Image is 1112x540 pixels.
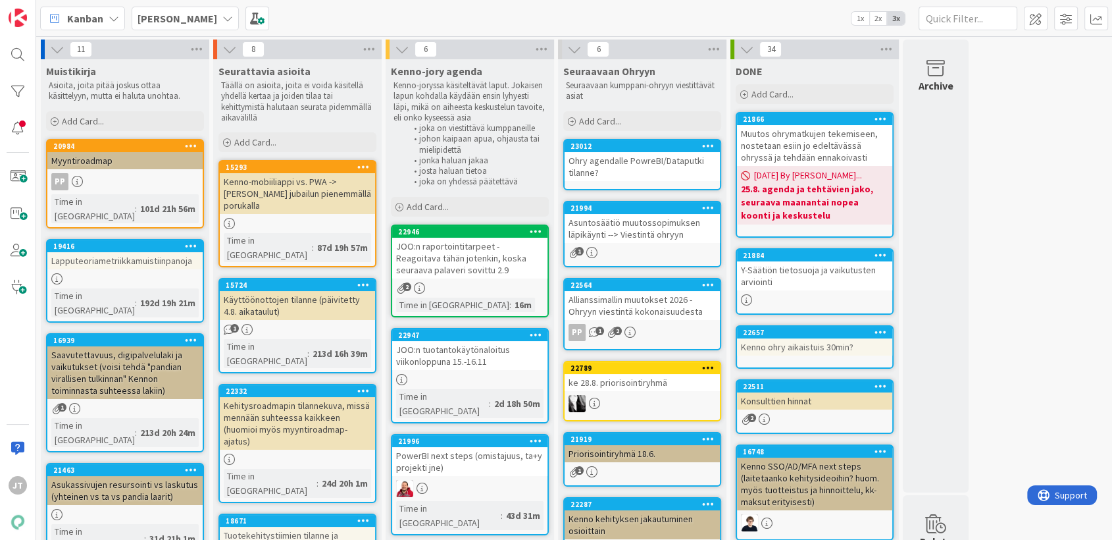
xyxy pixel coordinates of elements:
div: 21919Priorisointiryhmä 18.6. [565,433,720,462]
div: JT [9,476,27,495]
div: Time in [GEOGRAPHIC_DATA] [51,194,135,223]
div: 21884Y-Säätiön tietosuoja ja vaikutusten arviointi [737,250,892,290]
div: Muutos ohrymatkujen tekemiseen, nostetaan esiin jo edeltävässä ohryssä ja tehdään ennakoivasti [737,125,892,166]
div: 20984Myyntiroadmap [47,140,203,169]
div: 21884 [743,251,892,260]
span: 2 [613,327,622,335]
div: PP [47,173,203,190]
a: 21884Y-Säätiön tietosuoja ja vaikutusten arviointi [736,248,894,315]
div: 20984 [47,140,203,152]
li: josta haluan tietoa [407,166,547,176]
div: 22287 [565,499,720,510]
div: Time in [GEOGRAPHIC_DATA] [396,298,509,312]
p: Täällä on asioita, joita ei voida käsitellä yhdellä kertaa ja joiden tilaa tai kehittymistä halut... [221,80,374,123]
a: 20984MyyntiroadmapPPTime in [GEOGRAPHIC_DATA]:101d 21h 56m [46,139,204,229]
div: 101d 21h 56m [137,202,199,216]
span: : [312,240,314,255]
a: 16939Saavutettavuus, digipalvelulaki ja vaikutukset (voisi tehdä "pandian virallisen tulkinnan" K... [46,333,204,452]
span: : [135,202,137,216]
img: avatar [9,513,27,531]
span: Add Card... [234,136,276,148]
b: [PERSON_NAME] [138,12,217,25]
div: JOO:n tuotantokäytönaloitus viikonloppuna 15.-16.11 [392,341,547,370]
a: 23012Ohry agendalle PowreBI/Dataputki tilanne? [563,139,721,190]
div: Time in [GEOGRAPHIC_DATA] [396,501,501,530]
div: 21994 [570,203,720,213]
div: Archive [919,78,953,94]
span: 1 [230,324,239,333]
div: JS [392,480,547,497]
div: 43d 31m [503,508,543,523]
div: 22332 [226,387,375,396]
div: 16748 [743,447,892,456]
div: 22789 [570,364,720,373]
div: Asuntosäätiö muutossopimuksen läpikäynti --> Viestintä ohryyn [565,214,720,243]
a: 22332Kehitysroadmapin tilannekuva, missä mennään suhteessa kaikkeen (huomioi myös myyntiroadmap-a... [218,384,376,503]
li: joka on yhdessä päätettävä [407,176,547,187]
span: DONE [736,65,763,78]
span: : [135,425,137,440]
span: : [489,396,491,411]
div: Konsulttien hinnat [737,392,892,410]
div: 16939 [53,336,203,345]
div: KV [565,395,720,412]
div: Saavutettavuus, digipalvelulaki ja vaikutukset (voisi tehdä "pandian virallisen tulkinnan" Kennon... [47,346,203,399]
div: 22511 [737,381,892,392]
a: 15724Käyttöönottojen tilanne (päivitetty 4.8. aikataulut)Time in [GEOGRAPHIC_DATA]:213d 16h 39m [218,278,376,373]
div: 19416 [47,240,203,252]
span: : [316,476,318,491]
div: Kenno ohry aikaistuis 30min? [737,338,892,356]
div: 22332Kehitysroadmapin tilannekuva, missä mennään suhteessa kaikkeen (huomioi myös myyntiroadmap-a... [220,385,375,450]
div: 23012Ohry agendalle PowreBI/Dataputki tilanne? [565,140,720,181]
span: 1 [58,403,66,412]
div: 22657 [737,327,892,338]
input: Quick Filter... [919,7,1017,30]
a: 21994Asuntosäätiö muutossopimuksen läpikäynti --> Viestintä ohryyn [563,201,721,267]
div: 15293Kenno-mobiiliappi vs. PWA -> [PERSON_NAME] jubailun pienemmällä porukalla [220,161,375,214]
div: 21463 [53,466,203,475]
span: 11 [70,41,92,57]
div: 15293 [226,163,375,172]
div: 21463Asukassivujen resursointi vs laskutus (yhteinen vs ta vs pandia laarit) [47,464,203,505]
div: 21996 [398,437,547,446]
div: 16939Saavutettavuus, digipalvelulaki ja vaikutukset (voisi tehdä "pandian virallisen tulkinnan" K... [47,335,203,399]
div: 22332 [220,385,375,397]
div: 23012 [565,140,720,152]
li: jonka haluan jakaa [407,155,547,166]
div: Y-Säätiön tietosuoja ja vaikutusten arviointi [737,261,892,290]
span: Support [28,2,60,18]
span: 1 [595,327,604,335]
a: 19416LapputeoriametriikkamuistiinpanojaTime in [GEOGRAPHIC_DATA]:192d 19h 21m [46,239,204,323]
div: 21463 [47,464,203,476]
div: 21994Asuntosäätiö muutossopimuksen läpikäynti --> Viestintä ohryyn [565,202,720,243]
div: 15724 [226,281,375,290]
div: 21884 [737,250,892,261]
div: 24d 20h 1m [318,476,371,491]
div: JOO:n raportointitarpeet - Reagoitava tähän jotenkin, koska seuraava palaveri sovittu 2.9 [392,238,547,279]
div: MT [737,514,892,531]
div: 213d 20h 24m [137,425,199,440]
p: Seuraavaan kumppani-ohryyn viestittävät asiat [566,80,719,102]
a: 22789ke 28.8. priorisointiryhmäKV [563,361,721,421]
span: [DATE] By [PERSON_NAME]... [754,169,862,182]
div: 18671 [220,515,375,527]
p: Kenno-joryssa käsiteltävät laput. Jokaisen lapun kohdalla käydään ensin lyhyesti läpi, mikä on ai... [393,80,546,123]
div: 87d 19h 57m [314,240,371,255]
div: Time in [GEOGRAPHIC_DATA] [51,288,135,317]
div: 22947 [398,331,547,340]
div: 15724 [220,279,375,291]
div: 21996PowerBI next steps (omistajuus, ta+y projekti jne) [392,435,547,476]
div: 15293 [220,161,375,173]
div: Time in [GEOGRAPHIC_DATA] [396,389,489,418]
div: 21866 [737,113,892,125]
img: Visit kanbanzone.com [9,9,27,27]
div: 15724Käyttöönottojen tilanne (päivitetty 4.8. aikataulut) [220,279,375,320]
div: PowerBI next steps (omistajuus, ta+y projekti jne) [392,447,547,476]
span: 2 [403,283,411,291]
span: 1 [575,247,584,256]
div: 16m [511,298,535,312]
div: Kenno kehityksen jakautuminen osioittain [565,510,720,539]
div: 21866 [743,115,892,124]
div: 22564 [570,281,720,290]
a: 22564Allianssimallin muutokset 2026 - Ohryyn viestintä kokonaisuudestaPP [563,278,721,350]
